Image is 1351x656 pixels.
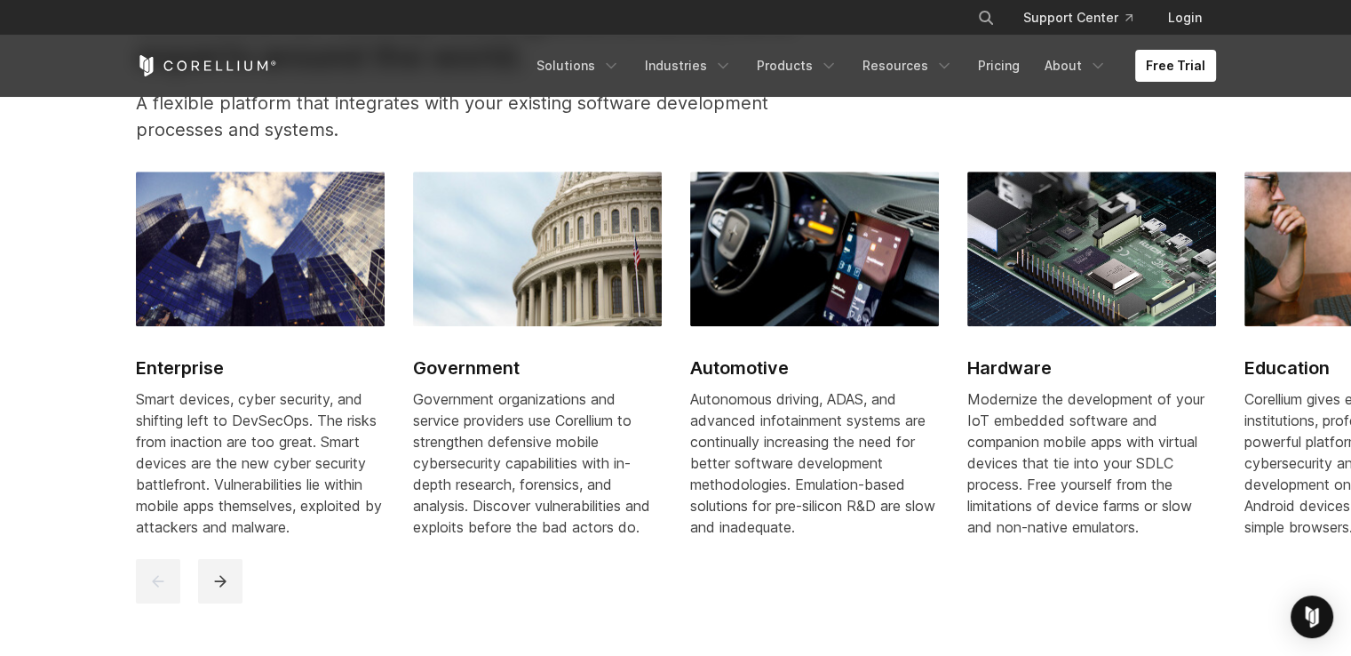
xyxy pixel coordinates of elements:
div: Navigation Menu [526,50,1216,82]
span: Modernize the development of your IoT embedded software and companion mobile apps with virtual de... [967,390,1204,536]
div: Navigation Menu [956,2,1216,34]
div: Government organizations and service providers use Corellium to strengthen defensive mobile cyber... [413,388,662,538]
a: Products [746,50,848,82]
button: next [198,559,242,604]
a: About [1034,50,1117,82]
h2: Government [413,355,662,381]
a: Support Center [1009,2,1147,34]
h2: Automotive [690,355,939,381]
a: Pricing [967,50,1030,82]
a: Free Trial [1135,50,1216,82]
img: Automotive [690,172,939,326]
img: Enterprise [136,172,385,326]
div: Smart devices, cyber security, and shifting left to DevSecOps. The risks from inaction are too gr... [136,388,385,538]
p: A flexible platform that integrates with your existing software development processes and systems. [136,90,844,143]
button: previous [136,559,180,604]
a: Solutions [526,50,631,82]
div: Open Intercom Messenger [1291,596,1333,638]
a: Industries [634,50,743,82]
h2: Enterprise [136,355,385,381]
a: Automotive Automotive Autonomous driving, ADAS, and advanced infotainment systems are continually... [690,172,939,559]
a: Government Government Government organizations and service providers use Corellium to strengthen ... [413,172,662,559]
a: Resources [852,50,964,82]
div: Autonomous driving, ADAS, and advanced infotainment systems are continually increasing the need f... [690,388,939,538]
img: Hardware [967,172,1216,326]
h2: Hardware [967,355,1216,381]
a: Login [1154,2,1216,34]
button: Search [970,2,1002,34]
a: Hardware Hardware Modernize the development of your IoT embedded software and companion mobile ap... [967,172,1216,559]
img: Government [413,172,662,326]
a: Enterprise Enterprise Smart devices, cyber security, and shifting left to DevSecOps. The risks fr... [136,172,385,559]
a: Corellium Home [136,55,277,76]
